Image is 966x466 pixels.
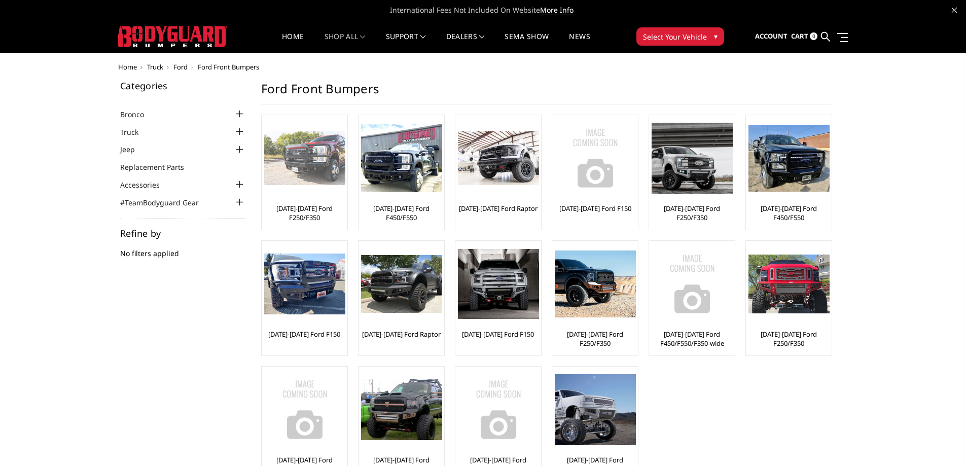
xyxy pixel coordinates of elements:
img: No Image [458,369,539,450]
a: Bronco [120,109,157,120]
iframe: Chat Widget [915,417,966,466]
a: shop all [325,33,366,53]
a: [DATE]-[DATE] Ford F450/F550 [361,204,442,222]
h5: Refine by [120,229,246,238]
a: SEMA Show [505,33,549,53]
a: News [569,33,590,53]
a: [DATE]-[DATE] Ford F250/F350 [264,204,345,222]
span: Select Your Vehicle [643,31,707,42]
span: ▾ [714,31,718,42]
a: Truck [147,62,163,71]
a: [DATE]-[DATE] Ford F450/F550/F350-wide [652,330,732,348]
img: BODYGUARD BUMPERS [118,26,227,47]
span: Cart [791,31,808,41]
a: Home [282,33,304,53]
img: No Image [652,243,733,325]
a: [DATE]-[DATE] Ford F250/F350 [555,330,635,348]
img: No Image [555,118,636,199]
a: Dealers [446,33,485,53]
a: Support [386,33,426,53]
a: [DATE]-[DATE] Ford F250/F350 [748,330,829,348]
a: [DATE]-[DATE] Ford F150 [462,330,534,339]
a: Jeep [120,144,148,155]
a: [DATE]-[DATE] Ford F150 [559,204,631,213]
span: Account [755,31,788,41]
div: No filters applied [120,229,246,269]
a: [DATE]-[DATE] Ford Raptor [459,204,538,213]
a: Accessories [120,180,172,190]
a: Cart 0 [791,23,817,50]
span: 0 [810,32,817,40]
a: [DATE]-[DATE] Ford F250/F350 [652,204,732,222]
a: #TeamBodyguard Gear [120,197,211,208]
h1: Ford Front Bumpers [261,81,831,104]
a: [DATE]-[DATE] Ford F150 [268,330,340,339]
a: More Info [540,5,574,15]
a: Ford [173,62,188,71]
a: [DATE]-[DATE] Ford F450/F550 [748,204,829,222]
a: [DATE]-[DATE] Ford Raptor [362,330,441,339]
a: Home [118,62,137,71]
img: No Image [264,369,345,450]
h5: Categories [120,81,246,90]
a: Truck [120,127,151,137]
a: Replacement Parts [120,162,197,172]
a: Account [755,23,788,50]
span: Ford Front Bumpers [198,62,259,71]
button: Select Your Vehicle [636,27,724,46]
